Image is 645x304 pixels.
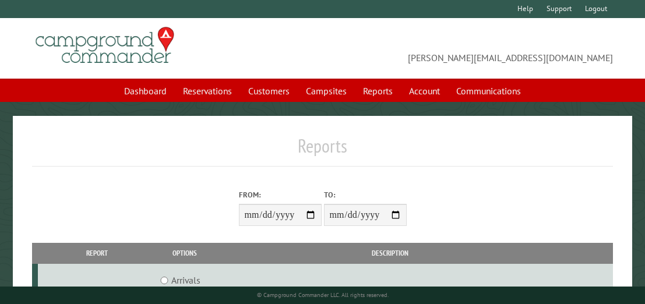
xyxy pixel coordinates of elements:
a: Reports [356,80,400,102]
label: From: [239,189,322,200]
a: Dashboard [117,80,174,102]
a: Campsites [299,80,354,102]
a: Communications [449,80,528,102]
th: Description [214,243,566,263]
a: Reservations [176,80,239,102]
small: © Campground Commander LLC. All rights reserved. [257,291,389,299]
label: Arrivals [171,273,200,287]
label: To: [324,189,407,200]
img: Campground Commander [32,23,178,68]
h1: Reports [32,135,612,167]
a: Customers [241,80,297,102]
a: Account [402,80,447,102]
th: Report [38,243,156,263]
th: Options [156,243,214,263]
span: [PERSON_NAME][EMAIL_ADDRESS][DOMAIN_NAME] [323,32,613,65]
